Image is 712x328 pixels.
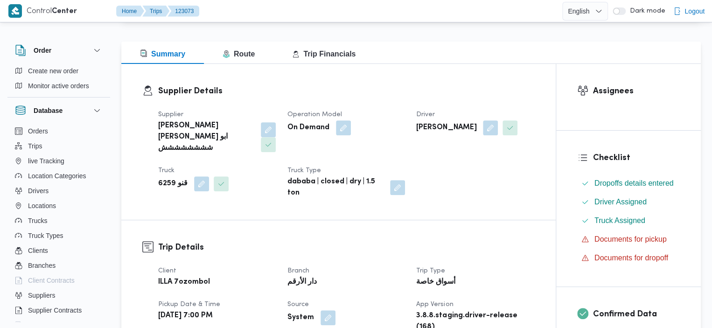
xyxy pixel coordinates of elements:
[593,152,680,164] h3: Checklist
[416,268,445,274] span: Trip Type
[142,6,169,17] button: Trips
[626,7,665,15] span: Dark mode
[11,228,106,243] button: Truck Types
[28,80,89,91] span: Monitor active orders
[140,50,185,58] span: Summary
[416,122,476,133] b: [PERSON_NAME]
[594,198,647,206] span: Driver Assigned
[594,215,645,226] span: Truck Assigned
[594,254,668,262] span: Documents for dropoff
[28,215,47,226] span: Trucks
[11,213,106,228] button: Trucks
[578,232,680,247] button: Documents for pickup
[287,167,321,174] span: Truck Type
[28,230,63,241] span: Truck Types
[594,235,667,243] span: Documents for pickup
[158,268,176,274] span: Client
[11,139,106,154] button: Trips
[28,260,56,271] span: Branches
[28,200,56,211] span: Locations
[594,178,674,189] span: Dropoffs details entered
[11,288,106,303] button: Suppliers
[158,178,188,189] b: قنو 6259
[158,310,213,321] b: [DATE] 7:00 PM
[11,198,106,213] button: Locations
[594,234,667,245] span: Documents for pickup
[578,195,680,209] button: Driver Assigned
[578,213,680,228] button: Truck Assigned
[158,301,220,307] span: Pickup date & time
[28,65,78,77] span: Create new order
[116,6,144,17] button: Home
[11,303,106,318] button: Supplier Contracts
[287,268,309,274] span: Branch
[168,6,199,17] button: 123073
[34,45,51,56] h3: Order
[287,176,384,199] b: dababa | closed | dry | 1.5 ton
[287,122,329,133] b: On Demand
[670,2,708,21] button: Logout
[158,85,535,98] h3: Supplier Details
[158,277,210,288] b: ILLA 7ozombol
[28,245,48,256] span: Clients
[11,78,106,93] button: Monitor active orders
[28,170,86,181] span: Location Categories
[11,63,106,78] button: Create new order
[28,275,75,286] span: Client Contracts
[416,112,435,118] span: Driver
[593,308,680,321] h3: Confirmed Data
[28,185,49,196] span: Drivers
[578,176,680,191] button: Dropoffs details entered
[223,50,255,58] span: Route
[158,112,183,118] span: Supplier
[11,258,106,273] button: Branches
[158,167,175,174] span: Truck
[34,105,63,116] h3: Database
[28,140,42,152] span: Trips
[15,45,103,56] button: Order
[28,126,48,137] span: Orders
[684,6,705,17] span: Logout
[594,252,668,264] span: Documents for dropoff
[578,251,680,265] button: Documents for dropoff
[292,50,356,58] span: Trip Financials
[594,216,645,224] span: Truck Assigned
[11,273,106,288] button: Client Contracts
[11,154,106,168] button: live Tracking
[28,305,82,316] span: Supplier Contracts
[7,124,110,326] div: Database
[594,179,674,187] span: Dropoffs details entered
[11,124,106,139] button: Orders
[158,241,535,254] h3: Trip Details
[416,277,455,288] b: أسواق خاصة
[158,120,254,154] b: [PERSON_NAME] [PERSON_NAME] ابو شششششششش
[287,312,314,323] b: System
[11,168,106,183] button: Location Categories
[287,112,342,118] span: Operation Model
[287,301,309,307] span: Source
[11,243,106,258] button: Clients
[7,63,110,97] div: Order
[287,277,317,288] b: دار الأرقم
[28,290,55,301] span: Suppliers
[15,105,103,116] button: Database
[8,4,22,18] img: X8yXhbKr1z7QwAAAABJRU5ErkJggg==
[28,155,64,167] span: live Tracking
[52,8,77,15] b: Center
[11,183,106,198] button: Drivers
[593,85,680,98] h3: Assignees
[416,301,453,307] span: App Version
[594,196,647,208] span: Driver Assigned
